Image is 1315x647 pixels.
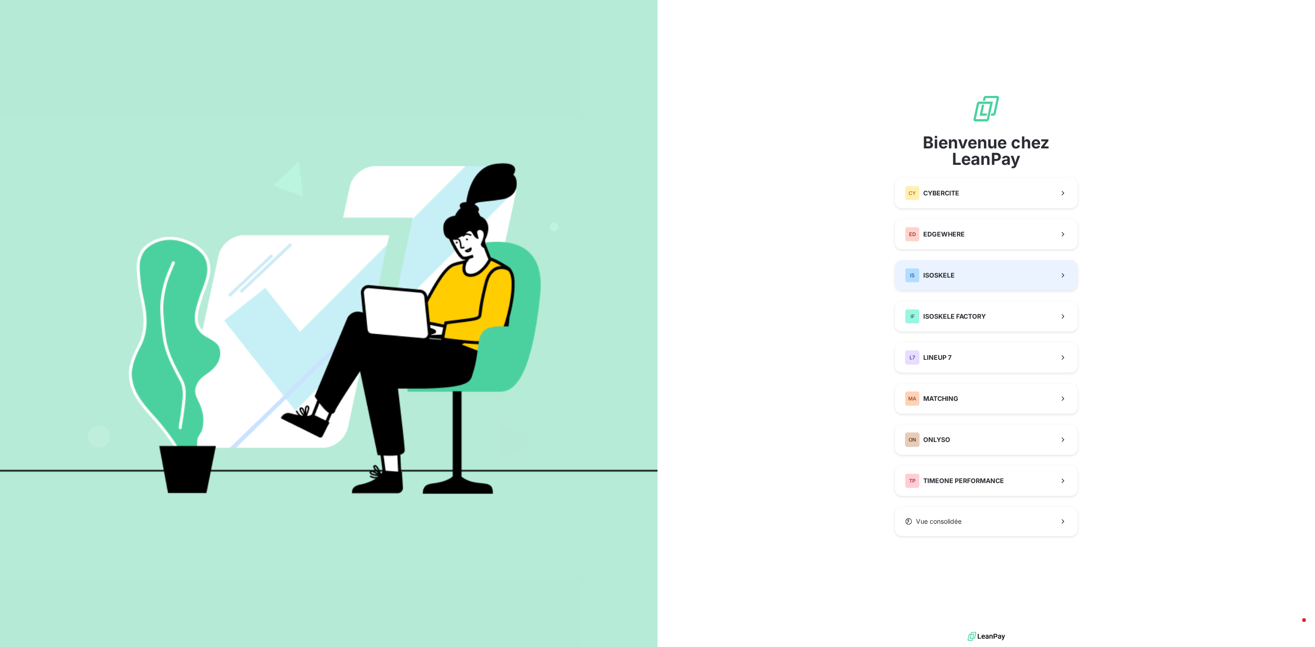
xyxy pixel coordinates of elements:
button: IFISOSKELE FACTORY [895,301,1078,331]
button: TPTIMEONE PERFORMANCE [895,466,1078,496]
div: CY [905,186,920,200]
span: ONLYSO [923,435,950,444]
button: MAMATCHING [895,384,1078,414]
span: EDGEWHERE [923,230,965,239]
button: CYCYBERCITE [895,178,1078,208]
img: logo sigle [972,94,1001,123]
span: TIMEONE PERFORMANCE [923,476,1004,485]
span: Vue consolidée [916,517,962,526]
button: ISISOSKELE [895,260,1078,290]
div: MA [905,391,920,406]
div: ED [905,227,920,242]
span: ISOSKELE [923,271,955,280]
button: L7LINEUP 7 [895,342,1078,373]
div: ON [905,432,920,447]
button: EDEDGEWHERE [895,219,1078,249]
span: LINEUP 7 [923,353,952,362]
div: IS [905,268,920,283]
button: ONONLYSO [895,425,1078,455]
span: MATCHING [923,394,958,403]
span: Bienvenue chez LeanPay [895,134,1078,167]
iframe: Intercom live chat [1284,616,1306,638]
div: TP [905,473,920,488]
div: IF [905,309,920,324]
span: ISOSKELE FACTORY [923,312,986,321]
img: logo [968,630,1005,643]
span: CYBERCITE [923,189,959,198]
button: Vue consolidée [895,507,1078,536]
div: L7 [905,350,920,365]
